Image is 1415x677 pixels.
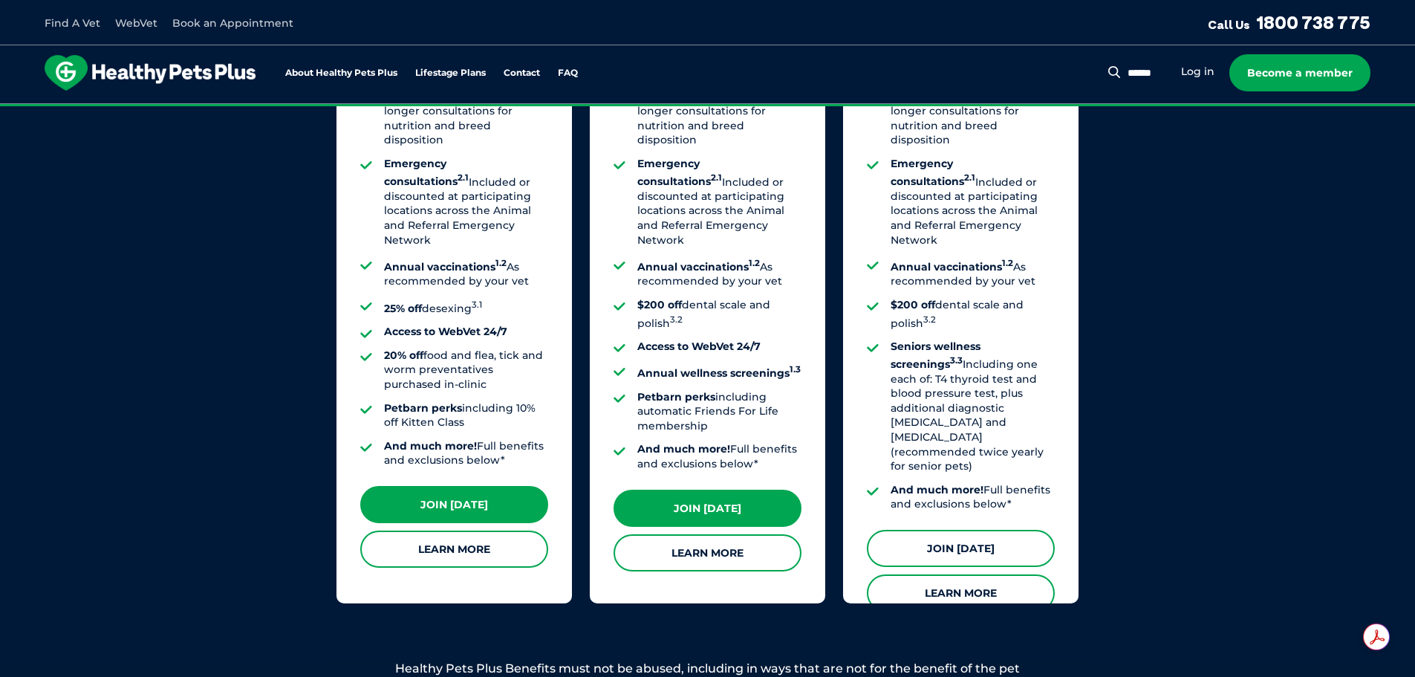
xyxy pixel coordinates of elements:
[891,71,1055,148] li: Including longer consultations for nutrition and breed disposition
[458,173,469,184] sup: 2.1
[891,483,983,496] strong: And much more!
[891,298,935,311] strong: $200 off
[923,314,936,325] sup: 3.2
[614,490,801,527] a: Join [DATE]
[891,256,1055,289] li: As recommended by your vet
[891,340,980,371] strong: Seniors wellness screenings
[891,157,975,188] strong: Emergency consultations
[637,157,722,188] strong: Emergency consultations
[1002,258,1013,268] sup: 1.2
[867,530,1055,567] a: Join [DATE]
[360,486,548,523] a: Join [DATE]
[384,256,548,289] li: As recommended by your vet
[384,349,423,362] strong: 20% off
[495,258,507,268] sup: 1.2
[867,574,1055,612] a: Learn More
[384,401,462,415] strong: Petbarn perks
[637,260,760,273] strong: Annual vaccinations
[558,68,578,78] a: FAQ
[950,355,963,366] sup: 3.3
[891,483,1055,512] li: Full benefits and exclusions below*
[637,366,801,380] strong: Annual wellness screenings
[637,256,801,289] li: As recommended by your vet
[637,390,801,434] li: including automatic Friends For Life membership
[637,71,801,148] li: Including longer consultations for nutrition and breed disposition
[384,325,507,338] strong: Access to WebVet 24/7
[360,531,548,568] a: Learn More
[384,302,422,315] strong: 25% off
[614,534,801,571] a: Learn More
[415,68,486,78] a: Lifestage Plans
[384,401,548,430] li: including 10% off Kitten Class
[115,16,157,30] a: WebVet
[384,298,548,316] li: desexing
[1105,65,1124,80] button: Search
[384,439,477,453] strong: And much more!
[670,314,683,325] sup: 3.2
[1208,11,1370,33] a: Call Us1800 738 775
[1208,17,1250,32] span: Call Us
[637,298,682,311] strong: $200 off
[711,173,722,184] sup: 2.1
[637,157,801,247] li: Included or discounted at participating locations across the Animal and Referral Emergency Network
[790,364,801,375] sup: 1.3
[504,68,540,78] a: Contact
[749,258,760,268] sup: 1.2
[45,55,256,91] img: hpp-logo
[285,68,397,78] a: About Healthy Pets Plus
[637,442,801,471] li: Full benefits and exclusions below*
[384,71,548,148] li: Including longer consultations for nutrition and breed disposition
[891,340,1055,474] li: Including one each of: T4 thyroid test and blood pressure test, plus additional diagnostic [MEDIC...
[384,157,469,188] strong: Emergency consultations
[384,349,548,392] li: food and flea, tick and worm preventatives purchased in-clinic
[384,439,548,468] li: Full benefits and exclusions below*
[172,16,293,30] a: Book an Appointment
[964,173,975,184] sup: 2.1
[891,260,1013,273] strong: Annual vaccinations
[472,299,482,310] sup: 3.1
[1181,65,1214,79] a: Log in
[891,298,1055,331] li: dental scale and polish
[637,298,801,331] li: dental scale and polish
[430,104,985,117] span: Proactive, preventative wellness program designed to keep your pet healthier and happier for longer
[45,16,100,30] a: Find A Vet
[891,157,1055,247] li: Included or discounted at participating locations across the Animal and Referral Emergency Network
[637,340,761,353] strong: Access to WebVet 24/7
[637,390,715,404] strong: Petbarn perks
[384,157,548,247] li: Included or discounted at participating locations across the Animal and Referral Emergency Network
[1229,54,1370,91] a: Become a member
[637,442,730,456] strong: And much more!
[384,260,507,273] strong: Annual vaccinations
